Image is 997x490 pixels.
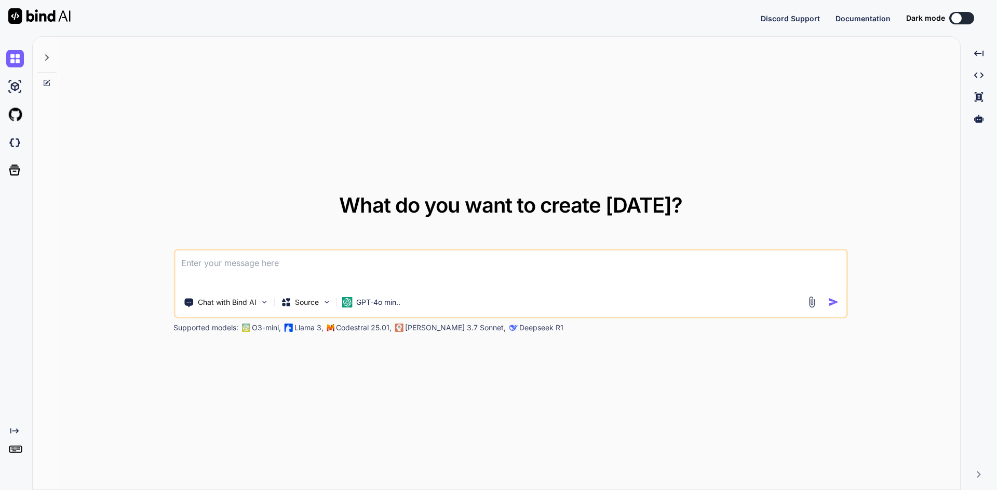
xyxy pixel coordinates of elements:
p: [PERSON_NAME] 3.7 Sonnet, [405,323,506,333]
img: darkCloudIdeIcon [6,134,24,151]
img: Bind AI [8,8,71,24]
p: Supported models: [173,323,238,333]
img: claude [395,324,403,332]
img: Llama2 [284,324,292,332]
p: Chat with Bind AI [198,297,257,307]
img: attachment [806,296,818,308]
p: O3-mini, [252,323,281,333]
img: claude [509,324,517,332]
button: Discord Support [761,13,820,24]
p: Source [295,297,319,307]
img: ai-studio [6,78,24,95]
img: Pick Models [322,298,331,306]
button: Documentation [836,13,891,24]
p: Codestral 25.01, [336,323,392,333]
span: Discord Support [761,14,820,23]
p: Llama 3, [294,323,324,333]
img: Mistral-AI [327,324,334,331]
img: Pick Tools [260,298,268,306]
p: GPT-4o min.. [356,297,400,307]
span: Documentation [836,14,891,23]
img: chat [6,50,24,67]
p: Deepseek R1 [519,323,563,333]
img: GPT-4 [241,324,250,332]
img: githubLight [6,106,24,123]
img: icon [828,297,839,307]
span: What do you want to create [DATE]? [339,192,682,218]
img: GPT-4o mini [342,297,352,307]
span: Dark mode [906,13,945,23]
